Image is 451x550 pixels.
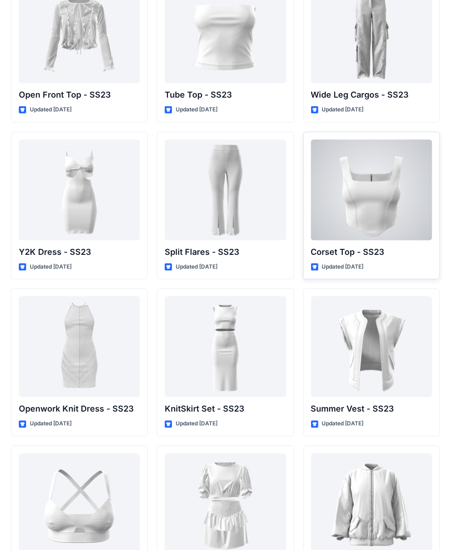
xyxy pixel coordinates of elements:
[311,246,432,258] p: Corset Top - SS23
[311,296,432,397] a: Summer Vest - SS23
[322,105,364,115] p: Updated [DATE]
[165,88,286,101] p: Tube Top - SS23
[311,88,432,101] p: Wide Leg Cargos - SS23
[311,402,432,415] p: Summer Vest - SS23
[322,262,364,272] p: Updated [DATE]
[19,296,140,397] a: Openwork Knit Dress - SS23
[165,139,286,240] a: Split Flares - SS23
[19,139,140,240] a: Y2K Dress - SS23
[176,419,217,429] p: Updated [DATE]
[19,402,140,415] p: Openwork Knit Dress - SS23
[19,88,140,101] p: Open Front Top - SS23
[30,419,72,429] p: Updated [DATE]
[165,296,286,397] a: KnitSkirt Set - SS23
[30,105,72,115] p: Updated [DATE]
[322,419,364,429] p: Updated [DATE]
[311,139,432,240] a: Corset Top - SS23
[30,262,72,272] p: Updated [DATE]
[165,246,286,258] p: Split Flares - SS23
[19,246,140,258] p: Y2K Dress - SS23
[176,105,217,115] p: Updated [DATE]
[165,402,286,415] p: KnitSkirt Set - SS23
[176,262,217,272] p: Updated [DATE]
